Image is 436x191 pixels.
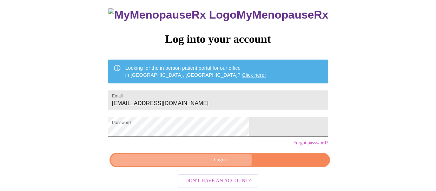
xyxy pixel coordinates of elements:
button: Login [110,153,330,167]
img: MyMenopauseRx Logo [108,8,236,21]
a: Don't have an account? [176,177,260,183]
div: Looking for the in person patient portal for our office in [GEOGRAPHIC_DATA], [GEOGRAPHIC_DATA]? [125,62,266,81]
h3: MyMenopauseRx [108,8,328,21]
span: Don't have an account? [185,177,251,185]
h3: Log into your account [108,33,328,46]
span: Login [118,156,322,164]
button: Don't have an account? [178,174,259,188]
a: Click here! [242,72,266,78]
a: Forgot password? [293,140,328,146]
